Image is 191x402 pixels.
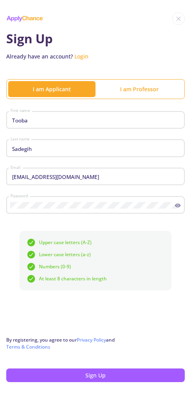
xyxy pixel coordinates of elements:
h1: Sign Up [6,31,185,46]
p: By registering, you agree to our and [6,336,185,351]
img: ApplyChance logo [6,16,43,22]
a: Privacy Policy [77,336,106,343]
img: close icon [172,12,185,25]
span: Lower case letters (a-z) [39,251,91,258]
span: At least 8 characters in length [39,275,107,282]
a: Terms & Conditions [6,344,50,350]
div: I am Professor [95,85,183,93]
button: Sign Up [6,368,185,382]
span: Upper case letters (A-Z) [39,239,92,246]
p: Already have an account? [6,52,185,60]
iframe: reCAPTCHA [6,300,125,330]
div: I am Applicant [8,85,95,93]
a: Login [74,53,88,60]
span: Numbers (0-9) [39,263,71,270]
